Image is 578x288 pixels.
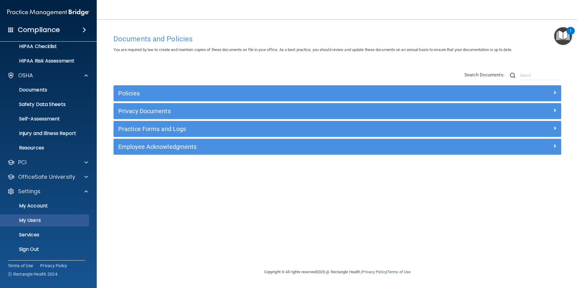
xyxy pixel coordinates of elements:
h5: Policies [118,90,445,97]
p: PCI [18,159,27,166]
div: 1 [570,31,572,39]
input: Search [520,71,561,80]
p: Safety Data Sheets [4,101,86,107]
div: Copyright © All rights reserved 2025 @ Rectangle Health | | [227,262,448,282]
p: Injury and Illness Report [4,130,86,136]
p: My Users [4,217,86,223]
p: Documents [4,87,86,93]
h4: Compliance [18,26,60,34]
p: Resources [4,145,86,151]
p: HIPAA Risk Assessment [4,58,86,64]
p: OSHA [18,72,33,79]
span: Ⓒ Rectangle Health 2024 [8,271,57,277]
h5: Employee Acknowledgments [118,143,445,150]
a: PCI [7,159,88,166]
a: Practice Forms and Logs [118,124,557,134]
a: Policies [118,88,557,98]
button: Open Resource Center, 1 new notification [554,27,572,45]
a: Privacy Policy [40,263,67,269]
a: Settings [7,188,88,195]
a: OfficeSafe University [7,173,88,181]
h4: Documents and Policies [113,35,561,43]
a: OSHA [7,72,88,79]
p: Settings [18,188,41,195]
span: Search Documents: [464,72,505,78]
p: Sign Out [4,246,86,252]
h5: Practice Forms and Logs [118,126,445,132]
span: You are required by law to create and maintain copies of these documents on file in your office. ... [113,47,512,52]
p: Self-Assessment [4,116,86,122]
img: ic-search.3b580494.png [510,73,515,78]
a: Terms of Use [8,263,33,269]
h5: Privacy Documents [118,108,445,114]
p: OfficeSafe University [18,173,75,181]
p: My Account [4,203,86,209]
a: Privacy Policy [362,270,386,274]
a: Terms of Use [387,270,411,274]
a: Employee Acknowledgments [118,142,557,152]
p: HIPAA Checklist [4,43,86,50]
p: Services [4,232,86,238]
a: Privacy Documents [118,106,557,116]
img: PMB logo [7,6,89,18]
